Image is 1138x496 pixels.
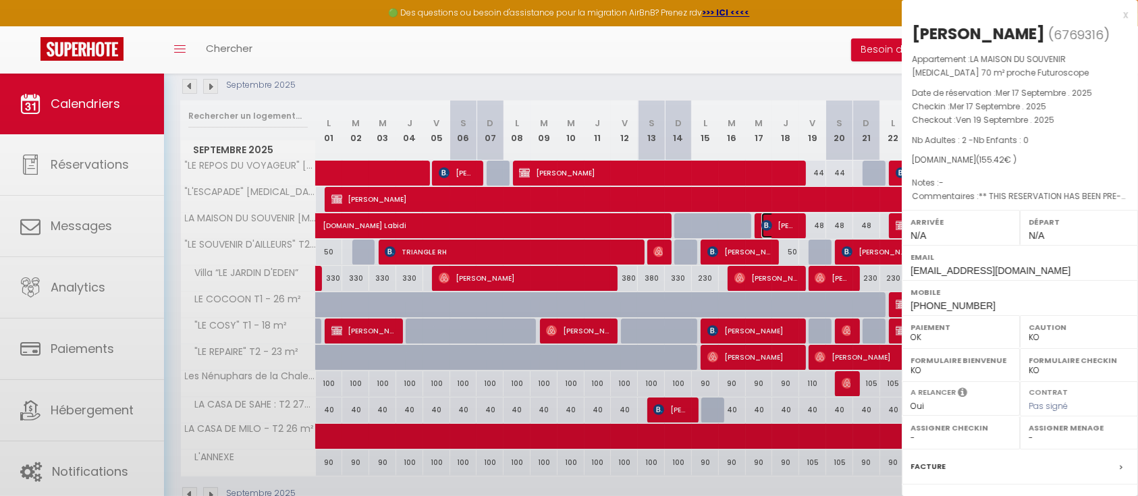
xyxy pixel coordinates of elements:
label: A relancer [911,387,956,398]
span: N/A [1029,230,1044,241]
i: Sélectionner OUI si vous souhaiter envoyer les séquences de messages post-checkout [958,387,967,402]
span: Nb Enfants : 0 [973,134,1029,146]
div: [PERSON_NAME] [912,23,1045,45]
span: Ven 19 Septembre . 2025 [956,114,1054,126]
span: Pas signé [1029,400,1068,412]
span: - [939,177,944,188]
span: LA MAISON DU SOUVENIR [MEDICAL_DATA] 70 m² proche Futuroscope [912,53,1089,78]
label: Facture [911,460,946,474]
label: Assigner Checkin [911,421,1011,435]
p: Appartement : [912,53,1128,80]
p: Date de réservation : [912,86,1128,100]
label: Formulaire Checkin [1029,354,1129,367]
p: Checkin : [912,100,1128,113]
span: 6769316 [1054,26,1104,43]
div: [DOMAIN_NAME] [912,154,1128,167]
span: 155.42 [979,154,1004,165]
label: Départ [1029,215,1129,229]
span: ( € ) [976,154,1017,165]
label: Email [911,250,1129,264]
span: N/A [911,230,926,241]
span: [PHONE_NUMBER] [911,300,996,311]
label: Arrivée [911,215,1011,229]
span: Mer 17 Septembre . 2025 [950,101,1046,112]
p: Commentaires : [912,190,1128,203]
label: Contrat [1029,387,1068,395]
span: Nb Adultes : 2 - [912,134,1029,146]
label: Caution [1029,321,1129,334]
span: Mer 17 Septembre . 2025 [996,87,1092,99]
label: Paiement [911,321,1011,334]
label: Formulaire Bienvenue [911,354,1011,367]
span: ( ) [1048,25,1110,44]
div: x [902,7,1128,23]
p: Checkout : [912,113,1128,127]
p: Notes : [912,176,1128,190]
span: [EMAIL_ADDRESS][DOMAIN_NAME] [911,265,1071,276]
label: Assigner Menage [1029,421,1129,435]
label: Mobile [911,285,1129,299]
